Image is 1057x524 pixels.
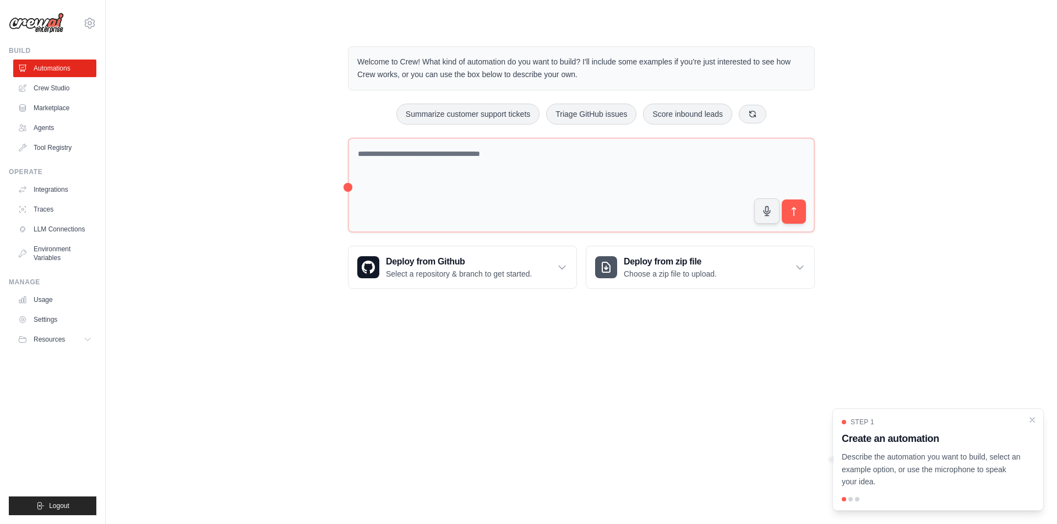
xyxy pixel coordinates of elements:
h3: Deploy from zip file [624,255,717,268]
h3: Create an automation [842,431,1021,446]
a: Usage [13,291,96,309]
span: Resources [34,335,65,344]
span: Step 1 [851,418,874,426]
a: Tool Registry [13,139,96,156]
p: Select a repository & branch to get started. [386,268,532,279]
div: Manage [9,278,96,287]
button: Triage GitHub issues [546,104,636,125]
button: Logout [9,496,96,515]
iframe: Chat Widget [1002,471,1057,524]
img: Logo [9,13,64,34]
a: Automations [13,60,96,77]
button: Close walkthrough [1028,415,1037,424]
a: Settings [13,311,96,328]
a: Traces [13,201,96,218]
button: Summarize customer support tickets [396,104,540,125]
h3: Deploy from Github [386,255,532,268]
p: Welcome to Crew! What kind of automation do you want to build? I'll include some examples if you'... [357,56,805,81]
a: Marketplace [13,99,96,117]
a: Crew Studio [13,79,96,97]
button: Resources [13,331,96,348]
div: Operate [9,168,96,176]
button: Score inbound leads [643,104,732,125]
p: Describe the automation you want to build, select an example option, or use the microphone to spe... [842,451,1021,488]
p: Choose a zip file to upload. [624,268,717,279]
a: Environment Variables [13,240,96,267]
span: Logout [49,501,69,510]
a: Agents [13,119,96,137]
a: LLM Connections [13,220,96,238]
a: Integrations [13,181,96,198]
div: Build [9,46,96,55]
